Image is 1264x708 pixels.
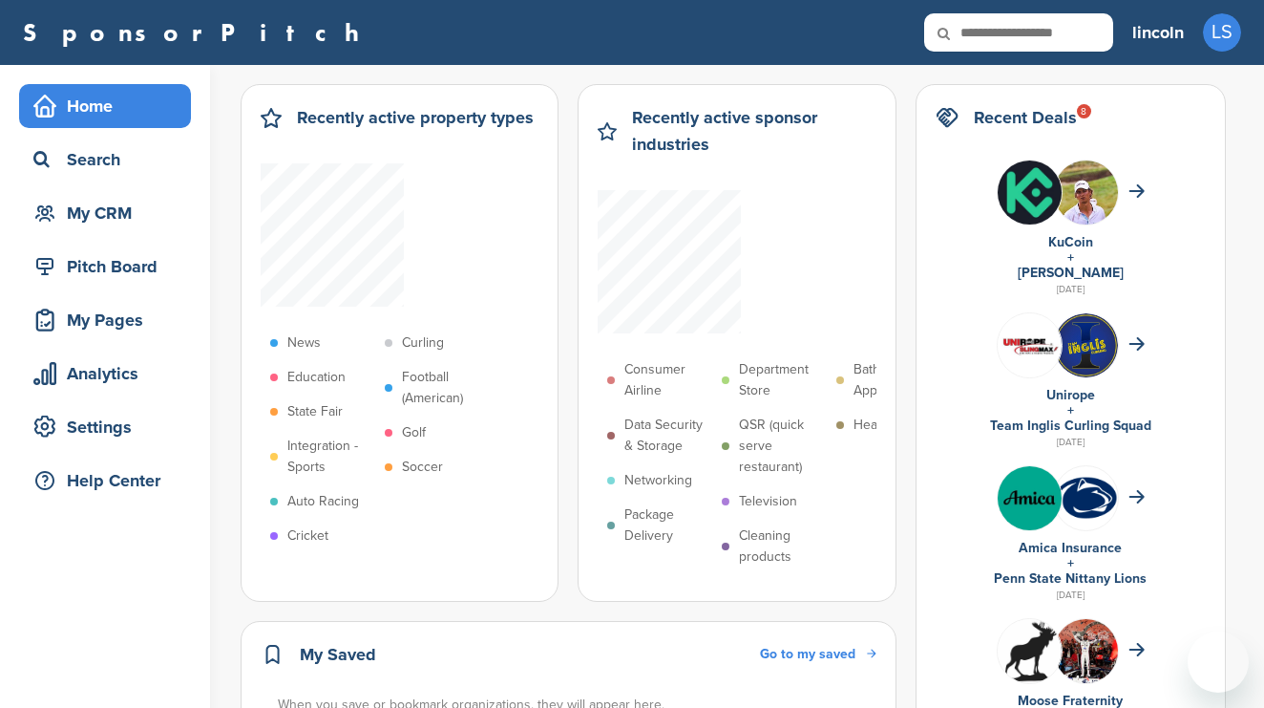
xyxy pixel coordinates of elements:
[936,281,1206,298] div: [DATE]
[624,470,692,491] p: Networking
[1067,555,1074,571] a: +
[990,418,1151,434] a: Team Inglis Curling Squad
[624,359,712,401] p: Consumer Airline
[1054,161,1118,250] img: Open uri20141112 64162 1m4tozd?1415806781
[300,641,376,668] h2: My Saved
[287,436,375,478] p: Integration - Sports
[1054,619,1118,683] img: 3bs1dc4c 400x400
[936,434,1206,451] div: [DATE]
[29,303,191,337] div: My Pages
[760,644,876,665] a: Go to my saved
[287,367,346,388] p: Education
[287,526,328,547] p: Cricket
[998,161,1062,225] img: jmj71fb 400x400
[1132,11,1184,54] a: lincoln
[402,367,490,409] p: Football (American)
[19,138,191,182] a: Search
[1188,632,1249,693] iframe: Button to launch messaging window
[739,359,827,401] p: Department Store
[739,415,827,478] p: QSR (quick serve restaurant)
[297,104,534,131] h2: Recently active property types
[853,359,941,401] p: Bathroom Appliances
[29,410,191,444] div: Settings
[29,89,191,123] div: Home
[19,191,191,235] a: My CRM
[853,415,892,436] p: Health
[29,356,191,391] div: Analytics
[624,415,712,457] p: Data Security & Storage
[1067,402,1074,418] a: +
[998,466,1062,530] img: Trgrqf8g 400x400
[998,313,1062,377] img: 308633180 592082202703760 345377490651361792 n
[998,619,1062,683] img: Hjwwegho 400x400
[1048,234,1093,250] a: KuCoin
[19,84,191,128] a: Home
[29,249,191,284] div: Pitch Board
[1067,249,1074,266] a: +
[402,333,444,354] p: Curling
[29,142,191,177] div: Search
[1054,313,1118,377] img: Iga3kywp 400x400
[19,405,191,449] a: Settings
[402,457,443,478] p: Soccer
[1203,13,1241,52] span: LS
[1054,476,1118,521] img: 170px penn state nittany lions logo.svg
[632,104,875,158] h2: Recently active sponsor industries
[23,20,371,45] a: SponsorPitch
[29,196,191,230] div: My CRM
[1077,104,1091,118] div: 8
[402,422,426,443] p: Golf
[287,333,321,354] p: News
[739,526,827,568] p: Cleaning products
[1019,540,1122,556] a: Amica Insurance
[287,401,343,422] p: State Fair
[1046,387,1095,403] a: Unirope
[287,491,359,512] p: Auto Racing
[19,459,191,503] a: Help Center
[29,463,191,498] div: Help Center
[936,587,1206,604] div: [DATE]
[19,352,191,396] a: Analytics
[974,104,1077,131] h2: Recent Deals
[994,570,1147,587] a: Penn State Nittany Lions
[1018,265,1124,281] a: [PERSON_NAME]
[624,504,712,547] p: Package Delivery
[19,245,191,289] a: Pitch Board
[19,298,191,342] a: My Pages
[1132,19,1184,46] h3: lincoln
[739,491,797,512] p: Television
[760,646,855,662] span: Go to my saved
